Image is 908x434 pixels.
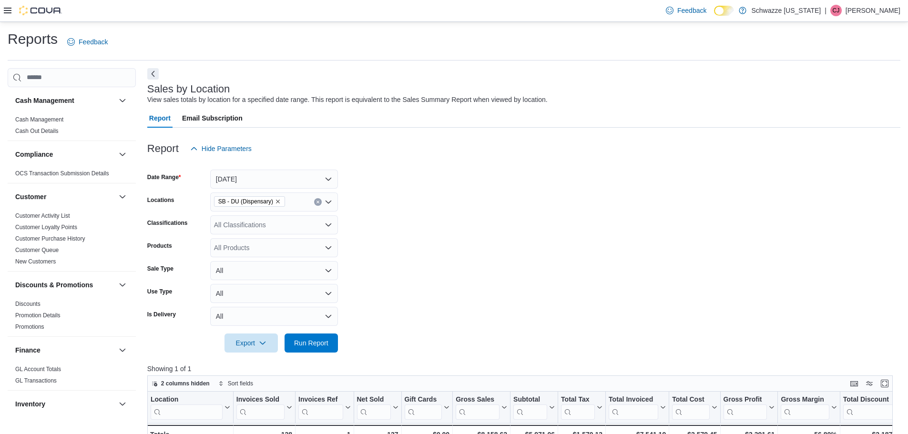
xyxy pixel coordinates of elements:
[15,301,41,307] a: Discounts
[662,1,710,20] a: Feedback
[117,344,128,356] button: Finance
[15,323,44,331] span: Promotions
[147,311,176,318] label: Is Delivery
[848,378,860,389] button: Keyboard shortcuts
[843,395,894,404] div: Total Discount
[15,345,41,355] h3: Finance
[117,279,128,291] button: Discounts & Promotions
[151,395,223,404] div: Location
[15,223,77,231] span: Customer Loyalty Points
[15,96,115,105] button: Cash Management
[147,173,181,181] label: Date Range
[513,395,555,419] button: Subtotal
[325,198,332,206] button: Open list of options
[672,395,709,404] div: Total Cost
[186,139,255,158] button: Hide Parameters
[781,395,837,419] button: Gross Margin
[8,168,136,183] div: Compliance
[843,395,894,419] div: Total Discount
[148,378,214,389] button: 2 columns hidden
[63,32,112,51] a: Feedback
[285,333,338,353] button: Run Report
[751,5,821,16] p: Schwazze [US_STATE]
[15,247,59,253] a: Customer Queue
[151,395,230,419] button: Location
[147,95,548,105] div: View sales totals by location for a specified date range. This report is equivalent to the Sales ...
[8,298,136,336] div: Discounts & Promotions
[864,378,875,389] button: Display options
[513,395,547,419] div: Subtotal
[15,399,45,409] h3: Inventory
[210,261,338,280] button: All
[151,395,223,419] div: Location
[117,191,128,202] button: Customer
[147,288,172,295] label: Use Type
[672,395,709,419] div: Total Cost
[15,365,61,373] span: GL Account Totals
[456,395,500,419] div: Gross Sales
[15,377,57,384] a: GL Transactions
[609,395,658,404] div: Total Invoiced
[8,363,136,390] div: Finance
[723,395,775,419] button: Gross Profit
[15,150,115,159] button: Compliance
[147,68,159,80] button: Next
[15,212,70,220] span: Customer Activity List
[781,395,829,419] div: Gross Margin
[147,364,900,373] p: Showing 1 of 1
[298,395,350,419] button: Invoices Ref
[15,150,53,159] h3: Compliance
[404,395,442,419] div: Gift Card Sales
[15,345,115,355] button: Finance
[117,398,128,410] button: Inventory
[723,395,767,404] div: Gross Profit
[404,395,442,404] div: Gift Cards
[561,395,595,419] div: Total Tax
[561,395,595,404] div: Total Tax
[15,300,41,308] span: Discounts
[357,395,390,404] div: Net Sold
[15,212,70,219] a: Customer Activity List
[723,395,767,419] div: Gross Profit
[781,395,829,404] div: Gross Margin
[404,395,449,419] button: Gift Cards
[15,127,59,135] span: Cash Out Details
[161,380,210,387] span: 2 columns hidden
[357,395,398,419] button: Net Sold
[15,170,109,177] a: OCS Transaction Submission Details
[117,149,128,160] button: Compliance
[677,6,706,15] span: Feedback
[214,196,285,207] span: SB - DU (Dispensary)
[210,170,338,189] button: [DATE]
[15,258,56,265] a: New Customers
[228,380,253,387] span: Sort fields
[236,395,285,419] div: Invoices Sold
[846,5,900,16] p: [PERSON_NAME]
[357,395,390,419] div: Net Sold
[325,244,332,252] button: Open list of options
[456,395,500,404] div: Gross Sales
[147,143,179,154] h3: Report
[15,323,44,330] a: Promotions
[15,312,61,319] a: Promotion Details
[843,395,901,419] button: Total Discount
[224,333,278,353] button: Export
[15,246,59,254] span: Customer Queue
[15,116,63,123] a: Cash Management
[15,280,115,290] button: Discounts & Promotions
[117,95,128,106] button: Cash Management
[15,192,115,202] button: Customer
[15,235,85,242] a: Customer Purchase History
[147,196,174,204] label: Locations
[714,6,734,16] input: Dark Mode
[609,395,666,419] button: Total Invoiced
[456,395,507,419] button: Gross Sales
[672,395,717,419] button: Total Cost
[147,83,230,95] h3: Sales by Location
